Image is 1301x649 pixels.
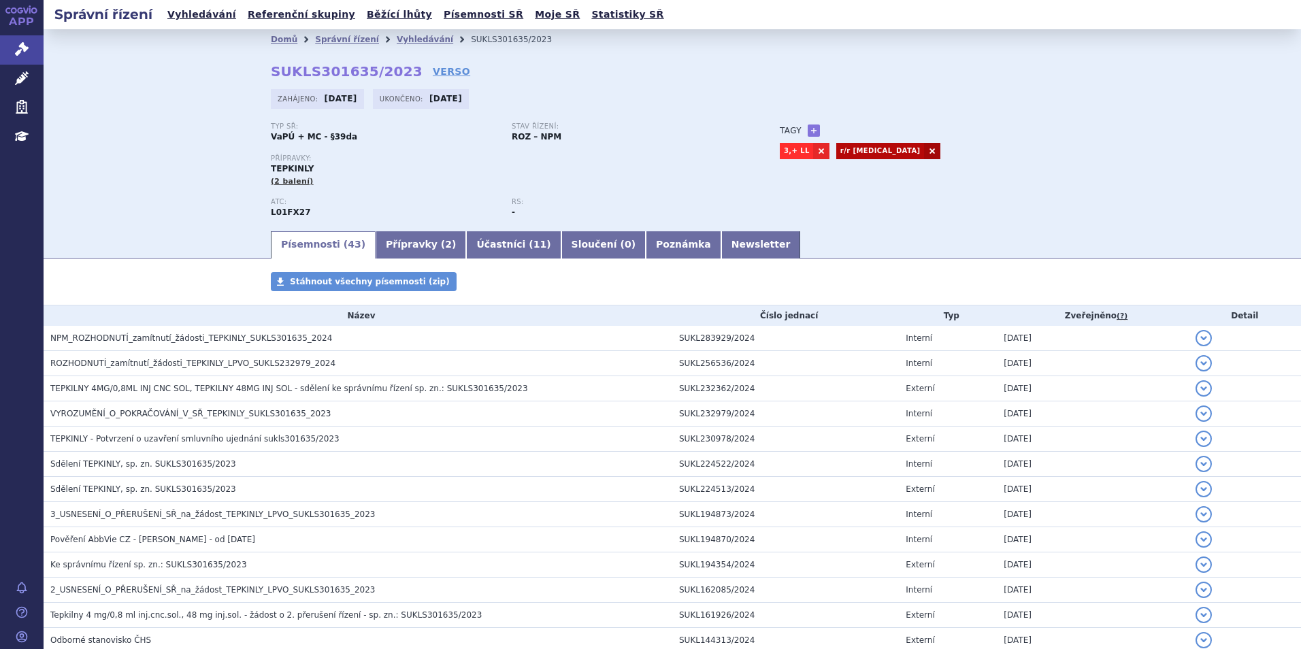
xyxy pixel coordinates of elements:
[50,510,375,519] span: 3_USNESENÍ_O_PŘERUŠENÍ_SŘ_na_žádost_TEPKINLY_LPVO_SUKLS301635_2023
[429,94,462,103] strong: [DATE]
[1196,506,1212,522] button: detail
[672,502,899,527] td: SUKL194873/2024
[50,635,151,645] span: Odborné stanovisko ČHS
[672,427,899,452] td: SUKL230978/2024
[271,177,314,186] span: (2 balení)
[50,459,236,469] span: Sdělení TEPKINLY, sp. zn. SUKLS301635/2023
[906,359,932,368] span: Interní
[780,143,813,159] a: 3,+ LL
[290,277,450,286] span: Stáhnout všechny písemnosti (zip)
[997,578,1188,603] td: [DATE]
[163,5,240,24] a: Vyhledávání
[512,207,515,217] strong: -
[1196,531,1212,548] button: detail
[50,610,482,620] span: Tepkilny 4 mg/0,8 ml inj.cnc.sol., 48 mg inj.sol. - žádost o 2. přerušení řízení - sp. zn.: SUKLS...
[997,427,1188,452] td: [DATE]
[271,164,314,173] span: TEPKINLY
[780,122,802,139] h3: Tagy
[906,384,934,393] span: Externí
[997,452,1188,477] td: [DATE]
[1196,481,1212,497] button: detail
[50,359,335,368] span: ROZHODNUTÍ_zamítnutí_žádosti_TEPKINLY_LPVO_SUKLS232979_2024
[997,401,1188,427] td: [DATE]
[50,409,331,418] span: VYROZUMĚNÍ_O_POKRAČOVÁNÍ_V_SŘ_TEPKINLY_SUKLS301635_2023
[1196,355,1212,371] button: detail
[997,527,1188,552] td: [DATE]
[50,333,332,343] span: NPM_ROZHODNUTÍ_zamítnutí_žádosti_TEPKINLY_SUKLS301635_2024
[244,5,359,24] a: Referenční skupiny
[997,305,1188,326] th: Zveřejněno
[997,603,1188,628] td: [DATE]
[471,29,570,50] li: SUKLS301635/2023
[1196,330,1212,346] button: detail
[906,333,932,343] span: Interní
[906,560,934,569] span: Externí
[376,231,466,259] a: Přípravky (2)
[672,527,899,552] td: SUKL194870/2024
[997,376,1188,401] td: [DATE]
[672,578,899,603] td: SUKL162085/2024
[899,305,997,326] th: Typ
[672,326,899,351] td: SUKL283929/2024
[906,635,934,645] span: Externí
[672,376,899,401] td: SUKL232362/2024
[50,484,236,494] span: Sdělení TEPKINLY, sp. zn. SUKLS301635/2023
[672,452,899,477] td: SUKL224522/2024
[1196,607,1212,623] button: detail
[906,535,932,544] span: Interní
[325,94,357,103] strong: [DATE]
[672,305,899,326] th: Číslo jednací
[315,35,379,44] a: Správní řízení
[906,510,932,519] span: Interní
[997,351,1188,376] td: [DATE]
[906,434,934,444] span: Externí
[271,35,297,44] a: Domů
[512,132,561,142] strong: ROZ – NPM
[512,198,739,206] p: RS:
[906,409,932,418] span: Interní
[363,5,436,24] a: Běžící lhůty
[271,207,311,217] strong: EPKORITAMAB
[1196,405,1212,422] button: detail
[50,560,247,569] span: Ke správnímu řízení sp. zn.: SUKLS301635/2023
[466,231,561,259] a: Účastníci (11)
[1196,582,1212,598] button: detail
[808,124,820,137] a: +
[997,502,1188,527] td: [DATE]
[1189,305,1301,326] th: Detail
[997,552,1188,578] td: [DATE]
[433,65,470,78] a: VERSO
[397,35,453,44] a: Vyhledávání
[50,585,375,595] span: 2_USNESENÍ_O_PŘERUŠENÍ_SŘ_na_žádost_TEPKINLY_LPVO_SUKLS301635_2023
[271,154,753,163] p: Přípravky:
[1196,431,1212,447] button: detail
[1117,312,1127,321] abbr: (?)
[561,231,646,259] a: Sloučení (0)
[672,477,899,502] td: SUKL224513/2024
[380,93,426,104] span: Ukončeno:
[672,351,899,376] td: SUKL256536/2024
[721,231,801,259] a: Newsletter
[348,239,361,250] span: 43
[533,239,546,250] span: 11
[278,93,320,104] span: Zahájeno:
[646,231,721,259] a: Poznámka
[512,122,739,131] p: Stav řízení:
[997,326,1188,351] td: [DATE]
[906,459,932,469] span: Interní
[271,231,376,259] a: Písemnosti (43)
[625,239,631,250] span: 0
[50,434,340,444] span: TEPKINLY - Potvrzení o uzavření smluvního ujednání sukls301635/2023
[906,585,932,595] span: Interní
[1196,556,1212,573] button: detail
[271,272,457,291] a: Stáhnout všechny písemnosti (zip)
[836,143,924,159] a: r/r [MEDICAL_DATA]
[50,535,255,544] span: Pověření AbbVie CZ - Purkertová - od 28.07.2024
[1196,632,1212,648] button: detail
[672,552,899,578] td: SUKL194354/2024
[906,484,934,494] span: Externí
[1196,456,1212,472] button: detail
[271,122,498,131] p: Typ SŘ:
[50,384,528,393] span: TEPKILNY 4MG/0,8ML INJ CNC SOL, TEPKILNY 48MG INJ SOL - sdělení ke správnímu řízení sp. zn.: SUKL...
[445,239,452,250] span: 2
